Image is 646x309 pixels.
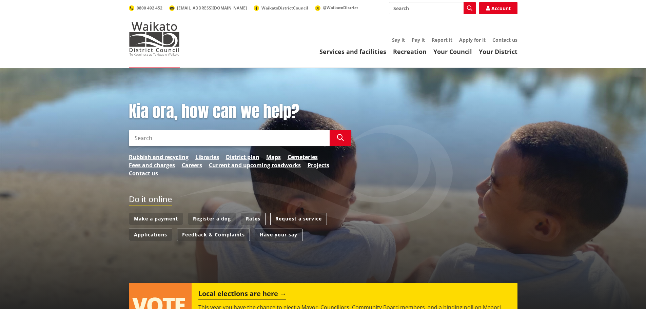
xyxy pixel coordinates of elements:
[129,5,162,11] a: 0800 492 452
[195,153,219,161] a: Libraries
[315,5,358,11] a: @WaikatoDistrict
[129,102,351,121] h1: Kia ora, how can we help?
[308,161,329,169] a: Projects
[270,213,327,225] a: Request a service
[459,37,486,43] a: Apply for it
[129,153,189,161] a: Rubbish and recycling
[209,161,301,169] a: Current and upcoming roadworks
[177,5,247,11] span: [EMAIL_ADDRESS][DOMAIN_NAME]
[492,37,517,43] a: Contact us
[266,153,281,161] a: Maps
[169,5,247,11] a: [EMAIL_ADDRESS][DOMAIN_NAME]
[412,37,425,43] a: Pay it
[261,5,308,11] span: WaikatoDistrictCouncil
[392,37,405,43] a: Say it
[479,47,517,56] a: Your District
[323,5,358,11] span: @WaikatoDistrict
[433,47,472,56] a: Your Council
[129,194,172,206] h2: Do it online
[254,5,308,11] a: WaikatoDistrictCouncil
[137,5,162,11] span: 0800 492 452
[129,130,330,146] input: Search input
[432,37,452,43] a: Report it
[393,47,427,56] a: Recreation
[319,47,386,56] a: Services and facilities
[479,2,517,14] a: Account
[129,22,180,56] img: Waikato District Council - Te Kaunihera aa Takiwaa o Waikato
[129,213,183,225] a: Make a payment
[255,229,302,241] a: Have your say
[288,153,318,161] a: Cemeteries
[226,153,259,161] a: District plan
[177,229,250,241] a: Feedback & Complaints
[198,290,286,300] h2: Local elections are here
[389,2,476,14] input: Search input
[241,213,266,225] a: Rates
[182,161,202,169] a: Careers
[129,229,172,241] a: Applications
[129,169,158,177] a: Contact us
[188,213,236,225] a: Register a dog
[129,161,175,169] a: Fees and charges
